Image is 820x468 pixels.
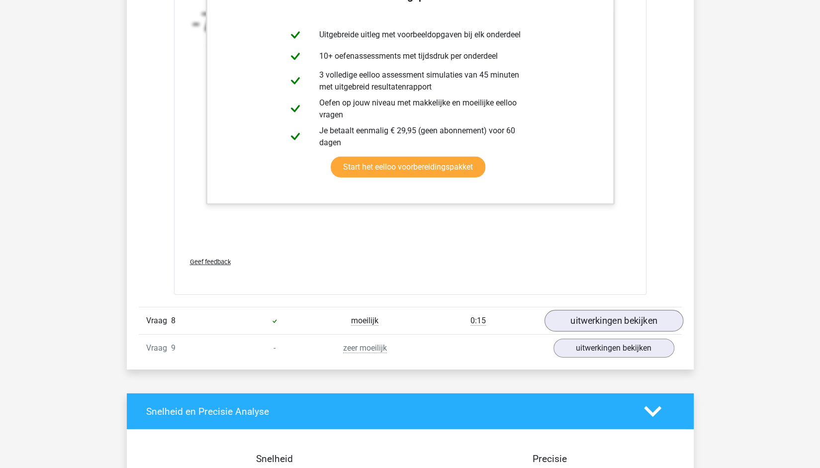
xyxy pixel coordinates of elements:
[343,343,387,353] span: zeer moeilijk
[470,316,486,326] span: 0:15
[171,316,176,325] span: 8
[146,406,629,417] h4: Snelheid en Precisie Analyse
[331,157,485,178] a: Start het eelloo voorbereidingspakket
[146,342,171,354] span: Vraag
[146,315,171,327] span: Vraag
[351,316,378,326] span: moeilijk
[422,453,678,465] h4: Precisie
[229,342,320,354] div: -
[553,339,674,358] a: uitwerkingen bekijken
[171,343,176,353] span: 9
[190,258,231,266] span: Geef feedback
[544,310,683,332] a: uitwerkingen bekijken
[146,453,403,465] h4: Snelheid
[191,8,215,37] tspan: -7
